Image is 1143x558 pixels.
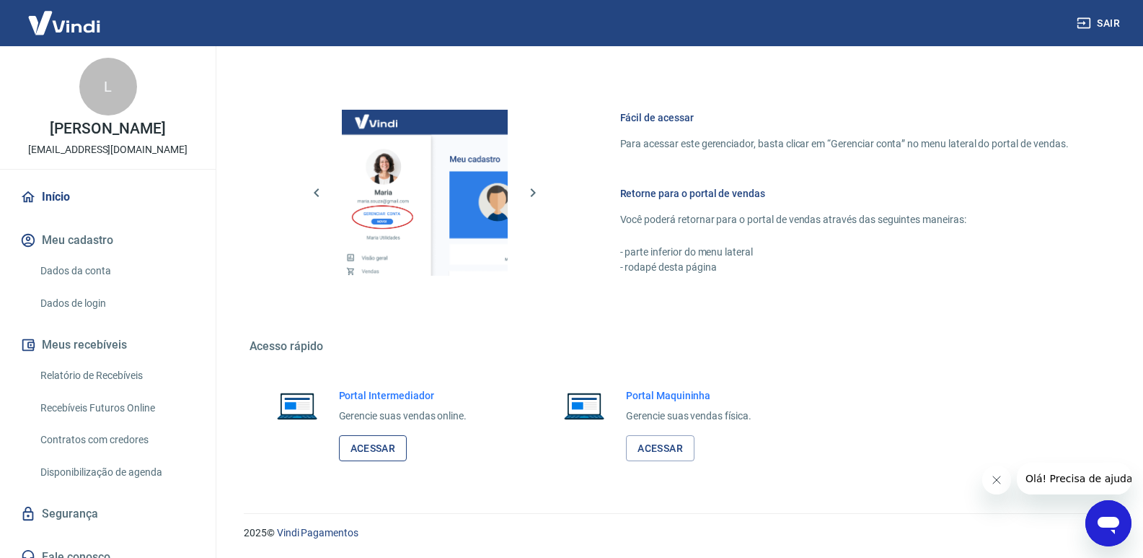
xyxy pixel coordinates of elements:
iframe: Mensagem da empresa [1017,463,1131,494]
span: Olá! Precisa de ajuda? [9,10,121,22]
a: Segurança [17,498,198,530]
h5: Acesso rápido [250,339,1103,354]
a: Acessar [626,435,694,462]
a: Vindi Pagamentos [277,527,358,539]
a: Relatório de Recebíveis [35,361,198,391]
h6: Fácil de acessar [620,110,1069,125]
p: - rodapé desta página [620,260,1069,275]
button: Meus recebíveis [17,329,198,361]
p: Gerencie suas vendas física. [626,409,751,424]
img: Imagem de um notebook aberto [554,388,614,423]
img: Imagem da dashboard mostrando o botão de gerenciar conta na sidebar no lado esquerdo [342,110,508,276]
h6: Portal Intermediador [339,388,467,403]
a: Acessar [339,435,407,462]
button: Sair [1074,10,1126,37]
p: Você poderá retornar para o portal de vendas através das seguintes maneiras: [620,212,1069,227]
a: Dados da conta [35,256,198,286]
a: Disponibilização de agenda [35,458,198,487]
img: Vindi [17,1,111,45]
img: Imagem de um notebook aberto [267,388,327,423]
button: Meu cadastro [17,224,198,256]
a: Dados de login [35,289,198,318]
iframe: Botão para abrir a janela de mensagens [1085,500,1131,546]
a: Contratos com credores [35,425,198,455]
p: 2025 © [244,526,1108,541]
div: L [79,58,137,115]
iframe: Fechar mensagem [982,466,1011,494]
p: Gerencie suas vendas online. [339,409,467,424]
p: [PERSON_NAME] [50,121,165,136]
a: Recebíveis Futuros Online [35,393,198,423]
p: - parte inferior do menu lateral [620,245,1069,260]
p: Para acessar este gerenciador, basta clicar em “Gerenciar conta” no menu lateral do portal de ven... [620,136,1069,152]
h6: Retorne para o portal de vendas [620,186,1069,201]
p: [EMAIL_ADDRESS][DOMAIN_NAME] [28,142,187,157]
a: Início [17,181,198,213]
h6: Portal Maquininha [626,388,751,403]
